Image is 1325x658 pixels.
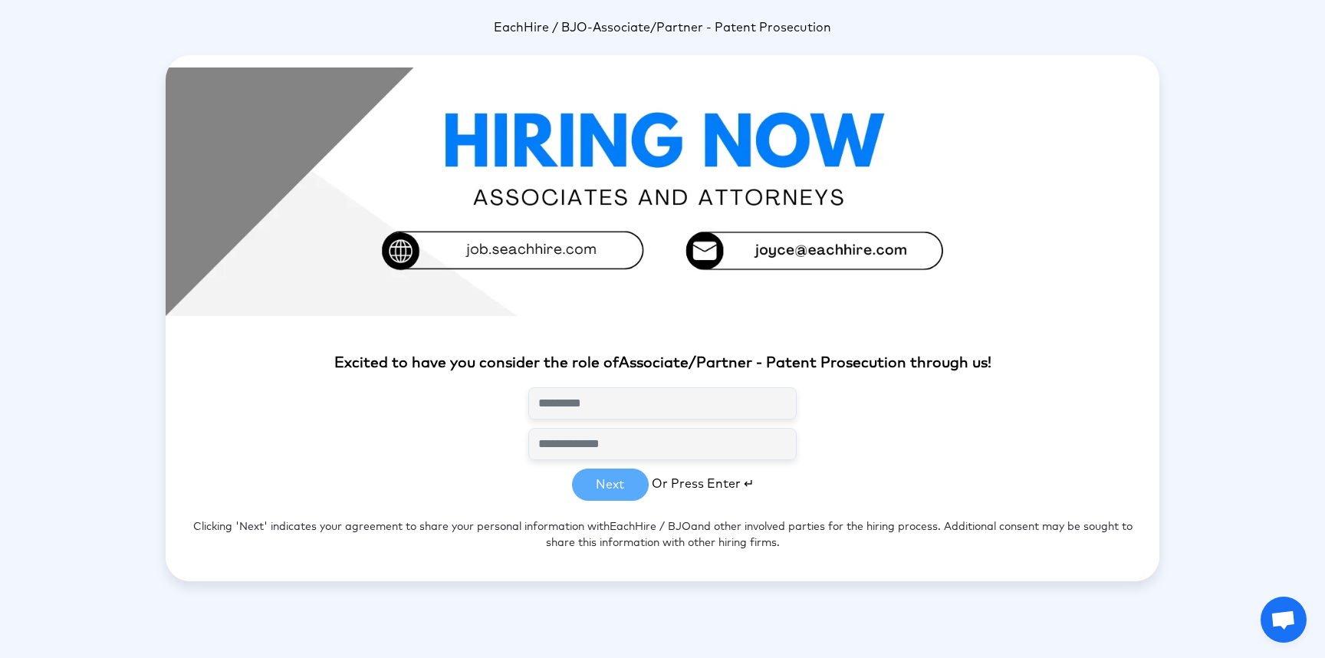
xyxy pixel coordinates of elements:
span: EachHire / BJO [610,521,691,532]
span: EachHire / BJO [494,21,587,34]
span: Associate/Partner - Patent Prosecution through us! [619,356,991,370]
p: Clicking 'Next' indicates your agreement to share your personal information with and other involv... [166,501,1159,570]
p: - [166,18,1159,37]
span: Associate/Partner - Patent Prosecution [593,21,831,34]
p: Excited to have you consider the role of [166,353,1159,375]
a: Open chat [1261,597,1307,643]
span: Or Press Enter ↵ [652,478,754,490]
